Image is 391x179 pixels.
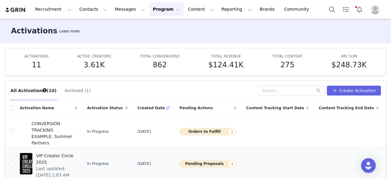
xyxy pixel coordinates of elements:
[20,119,77,144] a: CONVERSION TRACKING EXAMPLE: Summer PartnersLast updated: [DATE] 9:52 PM
[184,2,217,16] button: Content
[87,161,109,167] span: In Progress
[281,2,316,16] a: Community
[76,2,111,16] button: Contacts
[77,54,111,58] span: ACTIVE CREATORS
[246,105,304,111] span: Content Tracking Start Date
[42,88,47,93] div: Tooltip anchor
[256,2,280,16] a: Brands
[87,105,123,111] span: Activation Status
[339,2,353,16] a: Tasks
[149,2,184,16] button: Program
[331,59,367,70] h5: $248.73K
[87,129,109,135] span: In Progress
[24,54,49,58] span: ACTIVATIONS
[36,153,74,166] span: VIP Creator Circle 2025
[137,129,151,135] span: [DATE]
[137,105,165,111] span: Created Date
[341,54,357,58] span: IMV SUM
[327,86,381,95] button: Create Activation
[272,54,303,58] span: TOTAL CONTENT
[153,59,167,70] h5: 862
[179,160,236,167] button: Pending Proposals4
[258,86,324,95] input: Search...
[31,146,74,159] span: Last updated: [DATE] 9:52 PM
[31,121,74,146] span: CONVERSION TRACKING EXAMPLE: Summer Partners
[11,25,57,36] h3: Activations
[218,2,256,16] button: Reporting
[325,2,339,16] button: Search
[10,86,57,95] button: All Activations (10)
[280,59,294,70] h5: 275
[361,158,376,173] div: Open Intercom Messenger
[319,105,374,111] span: Content Tracking End Date
[137,161,151,167] span: [DATE]
[84,59,105,70] h5: 3.61K
[5,7,26,13] img: grin logo
[211,54,241,58] span: TOTAL REVENUE
[370,5,380,14] img: placeholder-profile.jpg
[140,54,180,58] span: TOTAL CONVERSIONS
[20,151,77,176] a: VIP Creator Circle 2025Last updated: [DATE] 1:03 AM
[367,5,386,14] button: Profile
[179,128,236,135] button: Orders to Fulfill1
[31,2,75,16] button: Recruitment
[353,2,366,16] button: Notifications
[316,88,321,93] i: icon: search
[36,166,74,178] span: Last updated: [DATE] 1:03 AM
[58,28,81,34] div: Tooltip anchor
[20,105,54,111] span: Activation Name
[208,59,243,70] h5: $124.41K
[32,59,41,70] h5: 11
[179,105,213,111] span: Pending Actions
[111,2,149,16] button: Messages
[64,86,91,95] button: Archived (1)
